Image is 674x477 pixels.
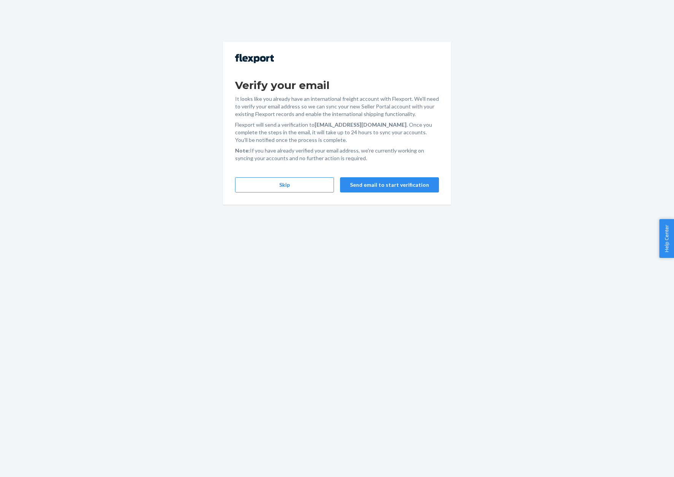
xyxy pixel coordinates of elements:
[235,78,439,92] h1: Verify your email
[235,177,334,192] button: Skip
[315,121,407,128] strong: [EMAIL_ADDRESS][DOMAIN_NAME]
[235,121,439,144] p: Flexport will send a verification to . Once you complete the steps in the email, it will take up ...
[235,95,439,118] p: It looks like you already have an international freight account with Flexport. We'll need to veri...
[235,54,274,63] img: Flexport logo
[659,219,674,258] button: Help Center
[235,147,250,154] strong: Note:
[340,177,439,192] button: Send email to start verification
[235,147,439,162] p: If you have already verified your email address, we're currently working on syncing your accounts...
